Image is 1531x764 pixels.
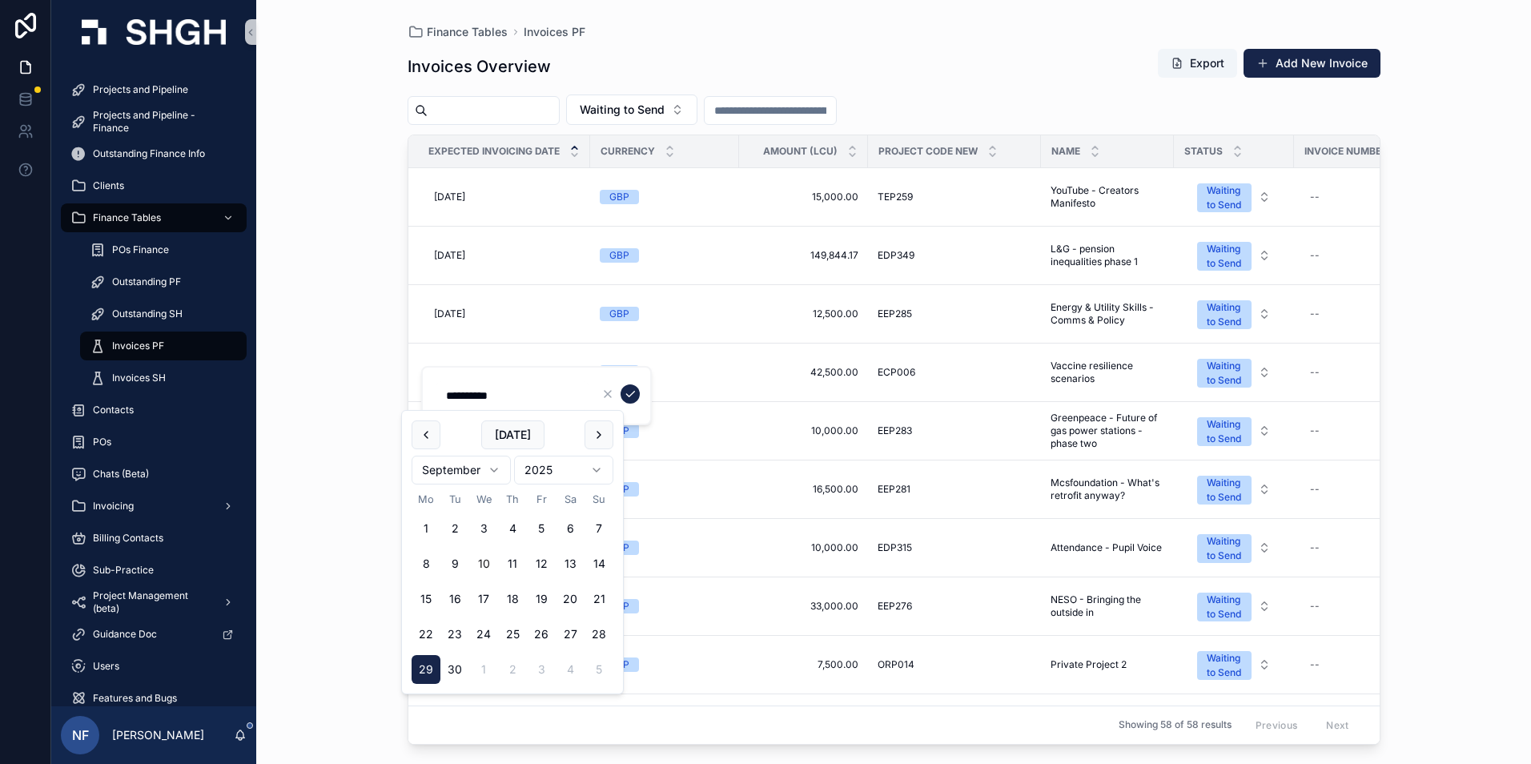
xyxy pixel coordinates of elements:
button: Wednesday, 24 September 2025 [469,620,498,649]
h1: Invoices Overview [408,55,551,78]
button: Add New Invoice [1244,49,1380,78]
span: Clients [93,179,124,192]
button: Monday, 1 September 2025 [412,514,440,543]
a: Clients [61,171,247,200]
div: -- [1310,308,1320,320]
button: Tuesday, 23 September 2025 [440,620,469,649]
span: 15,000.00 [749,191,858,203]
a: TEP259 [878,191,1031,203]
span: Waiting to Send [580,102,665,118]
span: NF [72,726,89,745]
a: Energy & Utility Skills - Comms & Policy [1051,301,1164,327]
button: Thursday, 25 September 2025 [498,620,527,649]
span: Outstanding SH [112,308,183,320]
a: GBP [600,541,729,555]
th: Wednesday [469,491,498,508]
span: Invoices SH [112,372,166,384]
a: EEP281 [878,483,1031,496]
div: Waiting to Send [1207,300,1242,329]
span: Sub-Practice [93,564,154,577]
button: Thursday, 4 September 2025 [498,514,527,543]
span: EDP315 [878,541,912,554]
th: Thursday [498,491,527,508]
span: Billing Contacts [93,532,163,545]
a: Select Button [1183,467,1284,512]
span: EDP349 [878,249,914,262]
span: Finance Tables [427,24,508,40]
a: -- [1304,418,1408,444]
a: Finance Tables [408,24,508,40]
span: Features and Bugs [93,692,177,705]
button: Select Button [1184,351,1284,394]
div: Waiting to Send [1207,534,1242,563]
button: Wednesday, 3 September 2025 [469,514,498,543]
span: Chats (Beta) [93,468,149,481]
span: 10,000.00 [749,541,858,554]
a: -- [1304,476,1408,502]
a: Select Button [1183,175,1284,219]
span: EEP283 [878,424,912,437]
div: -- [1310,600,1320,613]
span: Project Management (beta) [93,589,210,615]
a: 149,844.17 [749,249,858,262]
span: EEP281 [878,483,910,496]
a: GBP [600,248,729,263]
button: Select Button [1184,409,1284,452]
a: Projects and Pipeline - Finance [61,107,247,136]
button: Select Button [1184,585,1284,628]
div: -- [1310,658,1320,671]
button: [DATE] [481,420,544,449]
button: Sunday, 7 September 2025 [585,514,613,543]
a: Invoices SH [80,364,247,392]
button: Friday, 26 September 2025 [527,620,556,649]
span: 42,500.00 [749,366,858,379]
span: 12,500.00 [749,308,858,320]
button: Sunday, 28 September 2025 [585,620,613,649]
span: ORP014 [878,658,914,671]
span: Name [1051,145,1080,158]
a: [DATE] [428,184,581,210]
a: GBP [600,190,729,204]
a: Guidance Doc [61,620,247,649]
a: ORP014 [878,658,1031,671]
button: Thursday, 18 September 2025 [498,585,527,613]
button: Tuesday, 16 September 2025 [440,585,469,613]
a: EDP315 [878,541,1031,554]
a: Invoices PF [80,332,247,360]
button: Saturday, 20 September 2025 [556,585,585,613]
a: 16,500.00 [749,483,858,496]
a: EEP283 [878,424,1031,437]
div: -- [1310,191,1320,203]
span: Invoices PF [524,24,585,40]
button: Sunday, 14 September 2025 [585,549,613,578]
div: Waiting to Send [1207,593,1242,621]
div: GBP [609,307,629,321]
a: -- [1304,360,1408,385]
a: Select Button [1183,642,1284,687]
span: Users [93,660,119,673]
a: Mcsfoundation - What's retrofit anyway? [1051,476,1164,502]
th: Friday [527,491,556,508]
span: Private Project 2 [1051,658,1127,671]
a: NESO - Bringing the outside in [1051,593,1164,619]
a: GBP [600,365,729,380]
a: EDP349 [878,249,1031,262]
a: Greenpeace - Future of gas power stations - phase two [1051,412,1164,450]
div: -- [1310,483,1320,496]
a: GBP [600,424,729,438]
button: Friday, 5 September 2025 [527,514,556,543]
a: -- [1304,593,1408,619]
button: Wednesday, 1 October 2025 [469,655,498,684]
a: YouTube - Creators Manifesto [1051,184,1164,210]
a: POs Finance [80,235,247,264]
a: POs [61,428,247,456]
div: Waiting to Send [1207,242,1242,271]
a: GBP [600,599,729,613]
a: [DATE] [428,243,581,268]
